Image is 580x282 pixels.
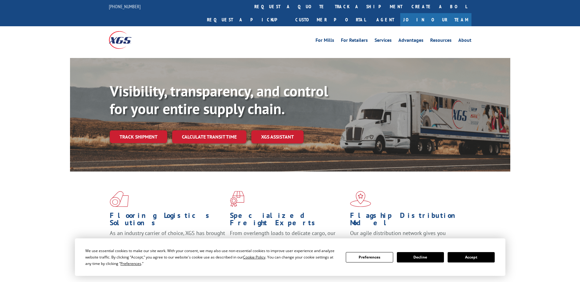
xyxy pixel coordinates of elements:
a: Track shipment [110,130,167,143]
img: xgs-icon-focused-on-flooring-red [230,191,244,207]
a: Agent [370,13,400,26]
a: For Mills [316,38,334,45]
a: XGS ASSISTANT [251,130,304,143]
span: As an industry carrier of choice, XGS has brought innovation and dedication to flooring logistics... [110,230,225,251]
a: Customer Portal [291,13,370,26]
a: [PHONE_NUMBER] [109,3,141,9]
a: Advantages [398,38,423,45]
a: About [458,38,471,45]
h1: Flagship Distribution Model [350,212,466,230]
a: For Retailers [341,38,368,45]
a: Calculate transit time [172,130,246,143]
button: Accept [448,252,495,262]
h1: Specialized Freight Experts [230,212,345,230]
span: Our agile distribution network gives you nationwide inventory management on demand. [350,230,463,244]
img: xgs-icon-flagship-distribution-model-red [350,191,371,207]
p: From overlength loads to delicate cargo, our experienced staff knows the best way to move your fr... [230,230,345,257]
a: Request a pickup [202,13,291,26]
button: Decline [397,252,444,262]
h1: Flooring Logistics Solutions [110,212,225,230]
b: Visibility, transparency, and control for your entire supply chain. [110,81,328,118]
button: Preferences [346,252,393,262]
div: We use essential cookies to make our site work. With your consent, we may also use non-essential ... [85,248,338,267]
div: Cookie Consent Prompt [75,238,505,276]
span: Preferences [120,261,141,266]
a: Join Our Team [400,13,471,26]
a: Services [375,38,392,45]
img: xgs-icon-total-supply-chain-intelligence-red [110,191,129,207]
span: Cookie Policy [243,255,265,260]
a: Resources [430,38,452,45]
